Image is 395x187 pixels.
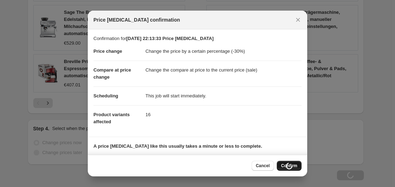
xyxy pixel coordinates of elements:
b: A price [MEDICAL_DATA] like this usually takes a minute or less to complete. [93,143,262,149]
button: Close [293,15,303,25]
button: Cancel [252,161,274,171]
dd: Change the compare at price to the current price (sale) [145,61,302,79]
span: Price [MEDICAL_DATA] confirmation [93,16,180,23]
span: Cancel [256,163,270,169]
span: Scheduling [93,93,118,98]
dd: 16 [145,105,302,124]
dd: This job will start immediately. [145,86,302,105]
span: Product variants affected [93,112,130,124]
b: [DATE] 22:13:33 Price [MEDICAL_DATA] [126,36,213,41]
span: Price change [93,49,122,54]
p: Confirmation for [93,35,302,42]
dd: Change the price by a certain percentage (-30%) [145,42,302,61]
span: Compare at price change [93,67,131,80]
